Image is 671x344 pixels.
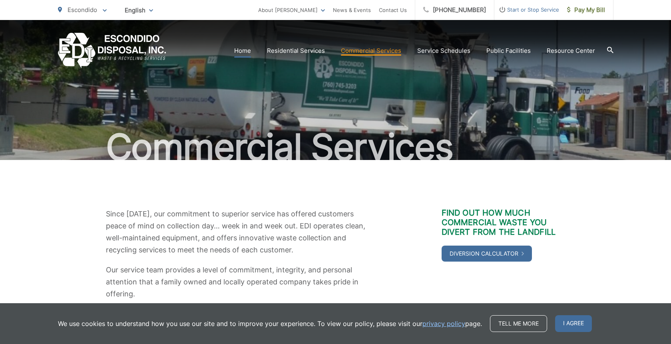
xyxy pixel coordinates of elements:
span: Pay My Bill [567,5,605,15]
a: Public Facilities [486,46,531,56]
a: News & Events [333,5,371,15]
a: Diversion Calculator [442,246,532,262]
a: About [PERSON_NAME] [258,5,325,15]
span: I agree [555,315,592,332]
a: EDCD logo. Return to the homepage. [58,33,166,68]
p: We use cookies to understand how you use our site and to improve your experience. To view our pol... [58,319,482,328]
a: Commercial Services [341,46,401,56]
a: Tell me more [490,315,547,332]
a: Service Schedules [417,46,470,56]
a: Contact Us [379,5,407,15]
a: Home [234,46,251,56]
p: Since [DATE], our commitment to superior service has offered customers peace of mind on collectio... [106,208,374,256]
span: English [119,3,159,17]
a: Residential Services [267,46,325,56]
p: Our service team provides a level of commitment, integrity, and personal attention that a family ... [106,264,374,300]
a: Resource Center [547,46,595,56]
h1: Commercial Services [58,127,613,167]
h3: Find out how much commercial waste you divert from the landfill [442,208,565,237]
span: Escondido [68,6,97,14]
a: privacy policy [422,319,465,328]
